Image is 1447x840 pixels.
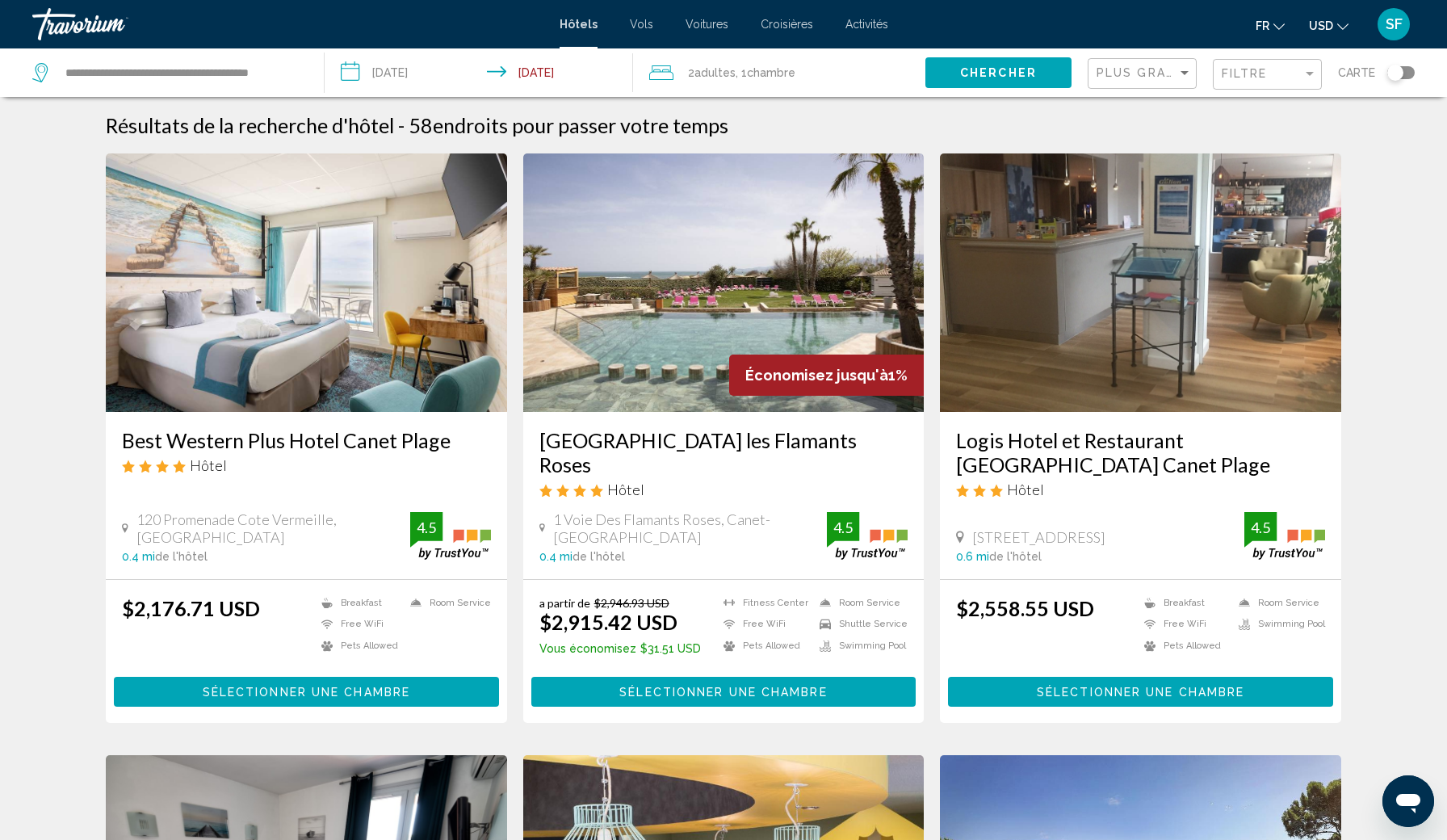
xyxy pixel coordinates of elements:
[410,512,491,560] img: trustyou-badge.svg
[1213,58,1322,91] button: Filter
[747,66,795,79] span: Chambre
[630,18,653,31] a: Vols
[1097,67,1192,81] mat-select: Sort by
[409,113,728,137] h2: 58
[827,518,859,537] div: 4.5
[686,18,728,31] a: Voitures
[812,639,908,653] li: Swimming Pool
[1037,686,1244,699] span: Sélectionner une chambre
[573,550,625,563] span: de l'hôtel
[523,153,925,412] img: Hotel image
[956,550,989,563] span: 0.6 mi
[539,550,573,563] span: 0.4 mi
[203,686,410,699] span: Sélectionner une chambre
[715,596,812,610] li: Fitness Center
[694,66,736,79] span: Adultes
[539,642,701,655] p: $31.51 USD
[1375,65,1415,80] button: Toggle map
[410,518,442,537] div: 4.5
[972,528,1105,546] span: [STREET_ADDRESS]
[155,550,208,563] span: de l'hôtel
[1097,66,1289,79] span: Plus grandes économies
[539,428,908,477] a: [GEOGRAPHIC_DATA] les Flamants Roses
[736,61,795,84] span: , 1
[761,18,813,31] a: Croisières
[190,456,227,474] span: Hôtel
[633,48,925,97] button: Travelers: 2 adults, 0 children
[1136,618,1231,632] li: Free WiFi
[560,18,598,31] a: Hôtels
[1382,775,1434,827] iframe: Bouton de lancement de la fenêtre de messagerie
[940,153,1341,412] img: Hotel image
[956,481,1325,498] div: 3 star Hotel
[1231,596,1325,610] li: Room Service
[106,153,507,412] img: Hotel image
[745,367,888,384] span: Économisez jusqu'à
[607,481,644,498] span: Hôtel
[313,596,402,610] li: Breakfast
[1222,67,1268,80] span: Filtre
[1244,518,1277,537] div: 4.5
[729,355,924,396] div: 1%
[812,618,908,632] li: Shuttle Service
[1007,481,1044,498] span: Hôtel
[1136,639,1231,653] li: Pets Allowed
[956,596,1094,620] ins: $2,558.55 USD
[433,113,728,137] span: endroits pour passer votre temps
[812,596,908,610] li: Room Service
[594,596,669,610] del: $2,946.93 USD
[1338,61,1375,84] span: Carte
[827,512,908,560] img: trustyou-badge.svg
[531,677,916,707] button: Sélectionner une chambre
[32,8,543,40] a: Travorium
[122,428,491,452] a: Best Western Plus Hotel Canet Plage
[1386,16,1403,32] span: SF
[313,639,402,653] li: Pets Allowed
[114,681,499,699] a: Sélectionner une chambre
[688,61,736,84] span: 2
[122,456,491,474] div: 4 star Hotel
[715,639,812,653] li: Pets Allowed
[715,618,812,632] li: Free WiFi
[619,686,827,699] span: Sélectionner une chambre
[1309,19,1333,32] span: USD
[1136,596,1231,610] li: Breakfast
[325,48,633,97] button: Check-in date: Aug 17, 2025 Check-out date: Aug 24, 2025
[1309,14,1348,37] button: Change currency
[989,550,1042,563] span: de l'hôtel
[539,610,677,634] ins: $2,915.42 USD
[539,642,636,655] span: Vous économisez
[136,510,410,546] span: 120 Promenade Cote Vermeille, [GEOGRAPHIC_DATA]
[948,677,1333,707] button: Sélectionner une chambre
[122,596,260,620] ins: $2,176.71 USD
[313,618,402,632] li: Free WiFi
[1244,512,1325,560] img: trustyou-badge.svg
[1373,7,1415,41] button: User Menu
[402,596,491,610] li: Room Service
[531,681,916,699] a: Sélectionner une chambre
[960,67,1037,80] span: Chercher
[398,113,405,137] span: -
[106,113,394,137] h1: Résultats de la recherche d'hôtel
[845,18,888,31] a: Activités
[122,550,155,563] span: 0.4 mi
[1231,618,1325,632] li: Swimming Pool
[956,428,1325,477] a: Logis Hotel et Restaurant [GEOGRAPHIC_DATA] Canet Plage
[553,510,827,546] span: 1 Voie Des Flamants Roses, Canet-[GEOGRAPHIC_DATA]
[948,681,1333,699] a: Sélectionner une chambre
[1256,14,1285,37] button: Change language
[539,596,590,610] span: a partir de
[925,57,1072,87] button: Chercher
[114,677,499,707] button: Sélectionner une chambre
[1256,19,1269,32] span: fr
